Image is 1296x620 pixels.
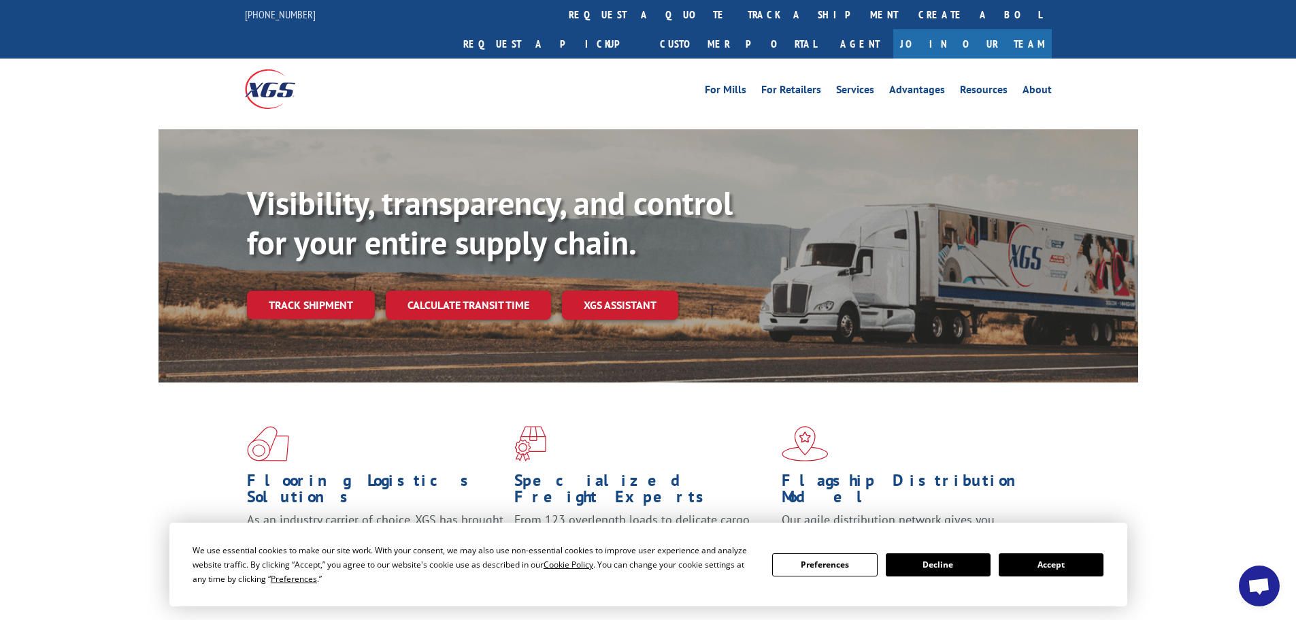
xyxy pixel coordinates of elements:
[271,573,317,585] span: Preferences
[169,523,1127,606] div: Cookie Consent Prompt
[247,426,289,461] img: xgs-icon-total-supply-chain-intelligence-red
[245,7,316,21] a: [PHONE_NUMBER]
[1023,84,1052,99] a: About
[782,512,1032,544] span: Our agile distribution network gives you nationwide inventory management on demand.
[193,543,756,586] div: We use essential cookies to make our site work. With your consent, we may also use non-essential ...
[247,291,375,319] a: Track shipment
[514,472,771,512] h1: Specialized Freight Experts
[247,512,503,560] span: As an industry carrier of choice, XGS has brought innovation and dedication to flooring logistics...
[514,512,771,572] p: From 123 overlength loads to delicate cargo, our experienced staff knows the best way to move you...
[562,291,678,320] a: XGS ASSISTANT
[827,29,893,59] a: Agent
[650,29,827,59] a: Customer Portal
[893,29,1052,59] a: Join Our Team
[247,182,733,263] b: Visibility, transparency, and control for your entire supply chain.
[889,84,945,99] a: Advantages
[705,84,746,99] a: For Mills
[761,84,821,99] a: For Retailers
[386,291,551,320] a: Calculate transit time
[960,84,1008,99] a: Resources
[247,472,504,512] h1: Flooring Logistics Solutions
[453,29,650,59] a: Request a pickup
[999,553,1103,576] button: Accept
[514,426,546,461] img: xgs-icon-focused-on-flooring-red
[782,472,1039,512] h1: Flagship Distribution Model
[886,553,991,576] button: Decline
[544,559,593,570] span: Cookie Policy
[1239,566,1280,606] div: Open chat
[836,84,874,99] a: Services
[772,553,877,576] button: Preferences
[782,426,829,461] img: xgs-icon-flagship-distribution-model-red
